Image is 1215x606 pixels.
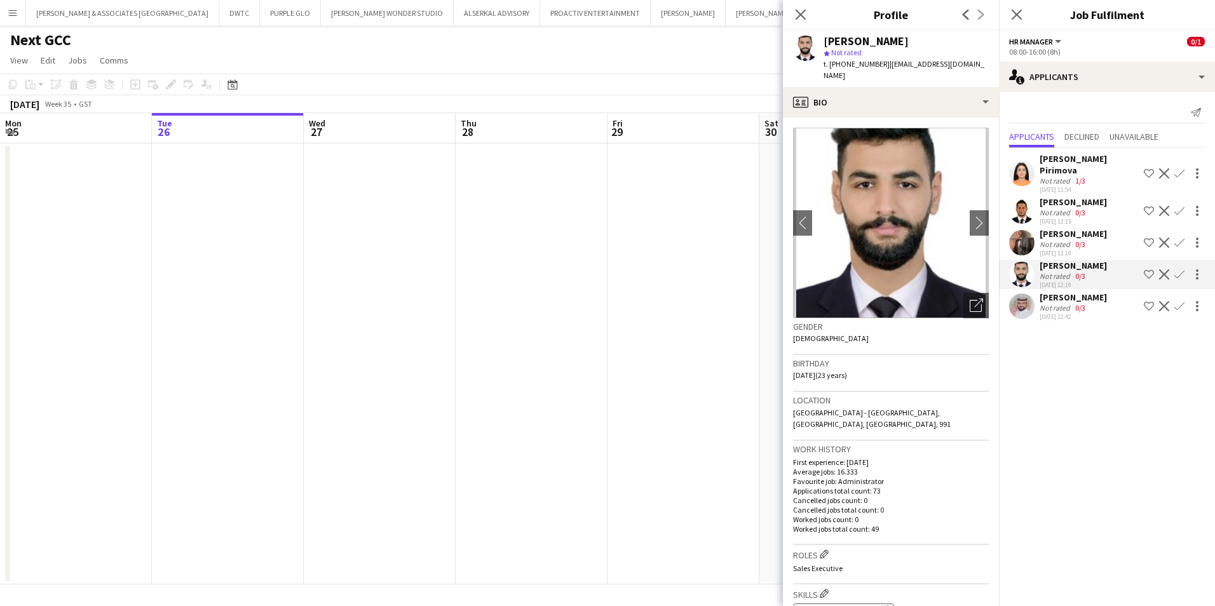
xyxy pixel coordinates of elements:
span: Fri [613,118,623,129]
span: t. [PHONE_NUMBER] [824,59,890,69]
span: Not rated [831,48,862,57]
a: Edit [36,52,60,69]
span: Unavailable [1110,132,1158,141]
span: Week 35 [42,99,74,109]
div: [PERSON_NAME] [1040,228,1107,239]
app-skills-label: 1/3 [1075,176,1085,185]
a: Comms [95,52,133,69]
span: 26 [155,125,172,139]
app-skills-label: 0/3 [1075,271,1085,281]
app-skills-label: 0/3 [1075,208,1085,217]
span: Declined [1064,132,1099,141]
h3: Location [793,394,989,406]
p: Favourite job: Administrator [793,476,989,486]
img: Crew avatar or photo [793,128,989,318]
div: [DATE] 11:54 [1040,185,1139,194]
h3: Profile [783,6,999,23]
div: 08:00-16:00 (8h) [1009,47,1205,57]
a: Jobs [63,52,92,69]
h1: Next GCC [10,30,71,50]
span: HR Manager [1009,37,1053,46]
div: [DATE] 12:19 [1040,249,1107,257]
button: PURPLE GLO [260,1,321,25]
div: [DATE] 12:42 [1040,313,1107,321]
span: 25 [3,125,22,139]
div: Open photos pop-in [963,293,989,318]
div: [DATE] [10,98,39,111]
span: Jobs [68,55,87,66]
span: Wed [309,118,325,129]
h3: Gender [793,321,989,332]
span: Sat [764,118,778,129]
span: 30 [763,125,778,139]
a: View [5,52,33,69]
span: View [10,55,28,66]
p: Applications total count: 73 [793,486,989,495]
app-skills-label: 0/3 [1075,239,1085,249]
div: [PERSON_NAME] [1040,196,1107,208]
p: Cancelled jobs total count: 0 [793,505,989,515]
span: 28 [459,125,477,139]
button: [PERSON_NAME] & ASSOCIATES [GEOGRAPHIC_DATA] [26,1,219,25]
span: | [EMAIL_ADDRESS][DOMAIN_NAME] [824,59,984,80]
h3: Work history [793,443,989,455]
span: Thu [461,118,477,129]
span: [GEOGRAPHIC_DATA] - [GEOGRAPHIC_DATA], [GEOGRAPHIC_DATA], [GEOGRAPHIC_DATA], 991 [793,408,951,429]
div: Applicants [999,62,1215,92]
span: 27 [307,125,325,139]
span: Comms [100,55,128,66]
app-skills-label: 0/3 [1075,303,1085,313]
span: Applicants [1009,132,1054,141]
div: [PERSON_NAME] [1040,292,1107,303]
button: [PERSON_NAME] [651,1,726,25]
div: [DATE] 12:15 [1040,217,1107,226]
span: 29 [611,125,623,139]
div: [DATE] 12:19 [1040,281,1107,289]
h3: Skills [793,587,989,600]
div: Not rated [1040,303,1073,313]
button: HR Manager [1009,37,1063,46]
span: [DATE] (23 years) [793,370,847,380]
span: Edit [41,55,55,66]
p: First experience: [DATE] [793,457,989,467]
span: Mon [5,118,22,129]
div: Not rated [1040,271,1073,281]
button: ALSERKAL ADVISORY [454,1,540,25]
p: Cancelled jobs count: 0 [793,495,989,505]
div: Bio [783,87,999,118]
button: DWTC [219,1,260,25]
h3: Birthday [793,358,989,369]
h3: Roles [793,548,989,561]
div: [PERSON_NAME] Pirimova [1040,153,1139,176]
span: Sales Executive [793,563,843,573]
div: Not rated [1040,176,1073,185]
div: GST [79,99,92,109]
p: Worked jobs count: 0 [793,515,989,524]
div: [PERSON_NAME] [824,36,909,47]
span: Tue [157,118,172,129]
p: Worked jobs total count: 49 [793,524,989,534]
div: [PERSON_NAME] [1040,260,1107,271]
div: Not rated [1040,208,1073,217]
span: [DEMOGRAPHIC_DATA] [793,333,869,343]
span: 0/1 [1187,37,1205,46]
button: PROACTIV ENTERTAINMENT [540,1,651,25]
button: [PERSON_NAME] [726,1,801,25]
p: Average jobs: 16.333 [793,467,989,476]
div: Not rated [1040,239,1073,249]
button: [PERSON_NAME] WONDER STUDIO [321,1,454,25]
h3: Job Fulfilment [999,6,1215,23]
